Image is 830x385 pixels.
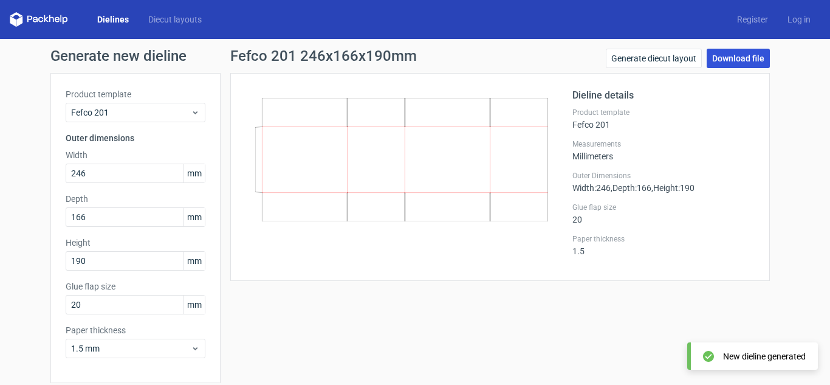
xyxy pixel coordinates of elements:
[651,183,695,193] span: , Height : 190
[572,139,755,161] div: Millimeters
[572,108,755,130] div: Fefco 201
[66,280,205,293] label: Glue flap size
[723,350,806,362] div: New dieline generated
[66,132,205,144] h3: Outer dimensions
[183,252,205,270] span: mm
[572,88,755,103] h2: Dieline details
[572,234,755,244] label: Paper thickness
[572,234,755,256] div: 1.5
[66,193,205,205] label: Depth
[66,149,205,161] label: Width
[66,324,205,336] label: Paper thickness
[572,171,755,181] label: Outer Dimensions
[183,208,205,226] span: mm
[727,13,778,26] a: Register
[572,203,755,224] div: 20
[707,49,770,68] a: Download file
[66,88,205,100] label: Product template
[572,203,755,212] label: Glue flap size
[230,49,417,63] h1: Fefco 201 246x166x190mm
[606,49,702,68] a: Generate diecut layout
[87,13,139,26] a: Dielines
[611,183,651,193] span: , Depth : 166
[139,13,211,26] a: Diecut layouts
[71,342,191,355] span: 1.5 mm
[183,164,205,182] span: mm
[778,13,820,26] a: Log in
[572,108,755,117] label: Product template
[572,183,611,193] span: Width : 246
[572,139,755,149] label: Measurements
[71,106,191,119] span: Fefco 201
[183,296,205,314] span: mm
[50,49,780,63] h1: Generate new dieline
[66,237,205,249] label: Height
